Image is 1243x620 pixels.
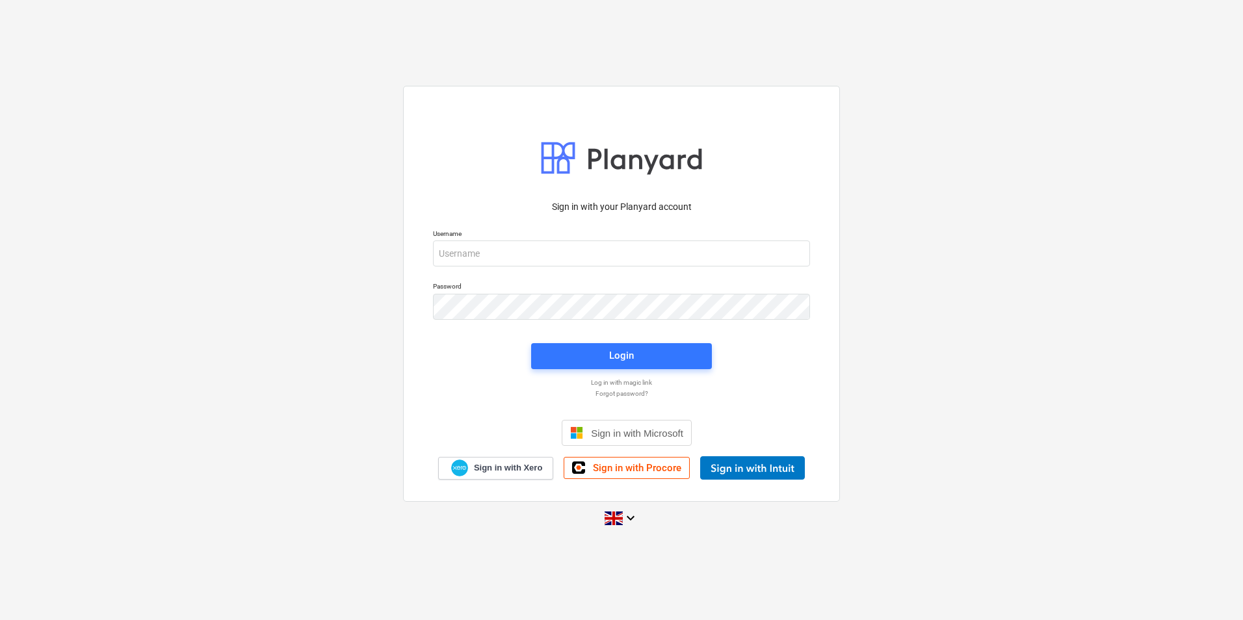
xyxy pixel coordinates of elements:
[564,457,690,479] a: Sign in with Procore
[433,282,810,293] p: Password
[433,240,810,266] input: Username
[593,462,681,474] span: Sign in with Procore
[474,462,542,474] span: Sign in with Xero
[591,428,683,439] span: Sign in with Microsoft
[531,343,712,369] button: Login
[426,389,817,398] a: Forgot password?
[451,459,468,477] img: Xero logo
[570,426,583,439] img: Microsoft logo
[426,378,817,387] a: Log in with magic link
[438,457,554,480] a: Sign in with Xero
[433,200,810,214] p: Sign in with your Planyard account
[433,229,810,240] p: Username
[623,510,638,526] i: keyboard_arrow_down
[609,347,634,364] div: Login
